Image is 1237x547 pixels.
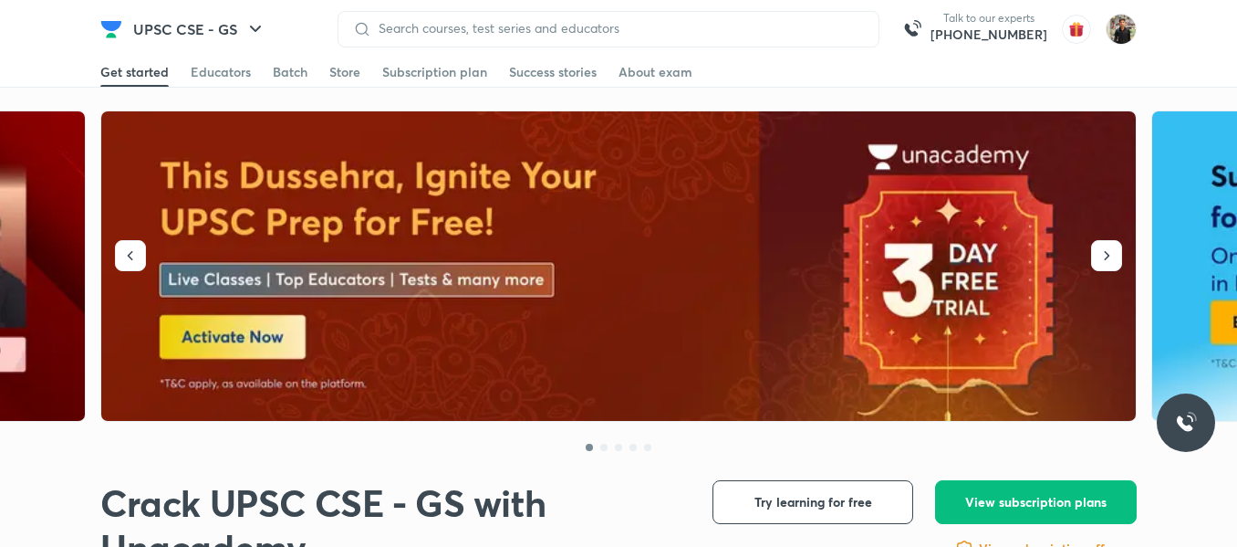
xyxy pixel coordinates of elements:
[1106,14,1137,45] img: Yudhishthir
[100,63,169,81] div: Get started
[122,11,277,47] button: UPSC CSE - GS
[382,58,487,87] a: Subscription plan
[712,480,913,524] button: Try learning for free
[894,11,930,47] img: call-us
[618,63,692,81] div: About exam
[273,58,307,87] a: Batch
[329,58,360,87] a: Store
[754,493,872,511] span: Try learning for free
[191,63,251,81] div: Educators
[930,26,1047,44] a: [PHONE_NUMBER]
[273,63,307,81] div: Batch
[1062,15,1091,44] img: avatar
[509,58,597,87] a: Success stories
[382,63,487,81] div: Subscription plan
[618,58,692,87] a: About exam
[965,493,1107,511] span: View subscription plans
[509,63,597,81] div: Success stories
[191,58,251,87] a: Educators
[371,21,864,36] input: Search courses, test series and educators
[329,63,360,81] div: Store
[1175,412,1197,434] img: ttu
[935,480,1137,524] button: View subscription plans
[100,58,169,87] a: Get started
[930,11,1047,26] p: Talk to our experts
[100,18,122,40] img: Company Logo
